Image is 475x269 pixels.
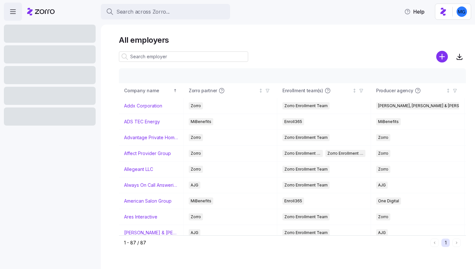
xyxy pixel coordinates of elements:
span: Zorro Enrollment Team [284,134,328,141]
span: Zorro [191,150,201,157]
th: Zorro partnerNot sorted [184,83,277,98]
span: Zorro Enrollment Team [284,102,328,109]
a: Ares Interactive [124,214,157,220]
span: AJG [378,182,386,189]
span: Producer agency [376,87,413,94]
span: Zorro [191,102,201,109]
input: Search employer [119,51,248,62]
span: Zorro partner [189,87,217,94]
a: [PERSON_NAME] & [PERSON_NAME]'s [124,230,178,236]
span: MiBenefits [378,118,399,125]
button: Next page [452,239,461,247]
span: AJG [191,182,198,189]
th: Enrollment team(s)Not sorted [277,83,371,98]
span: Zorro [378,166,388,173]
span: Zorro Enrollment Team [284,229,328,236]
span: Enrollment team(s) [282,87,323,94]
span: Search across Zorro... [116,8,170,16]
span: Zorro [191,213,201,220]
div: Not sorted [446,88,450,93]
a: Allegeant LLC [124,166,153,173]
button: 1 [441,239,450,247]
a: ADS TEC Energy [124,118,160,125]
div: Not sorted [352,88,357,93]
span: AJG [378,229,386,236]
span: Zorro Enrollment Team [284,182,328,189]
span: One Digital [378,197,399,205]
span: Zorro [378,150,388,157]
span: Zorro [191,134,201,141]
div: Company name [124,87,172,94]
svg: add icon [436,51,448,62]
span: Zorro [378,213,388,220]
div: Not sorted [259,88,263,93]
span: MiBenefits [191,197,211,205]
span: Enroll365 [284,197,302,205]
span: Zorro [378,134,388,141]
span: Zorro Enrollment Experts [327,150,364,157]
th: Producer agencyNot sorted [371,83,465,98]
a: Always On Call Answering Service [124,182,178,188]
div: Sorted ascending [173,88,177,93]
span: Help [404,8,425,16]
button: Help [399,5,430,18]
a: Addx Corporation [124,103,162,109]
a: Affect Provider Group [124,150,171,157]
a: American Salon Group [124,198,172,204]
th: Company nameSorted ascending [119,83,184,98]
span: Zorro [191,166,201,173]
span: MiBenefits [191,118,211,125]
button: Previous page [430,239,439,247]
span: Zorro Enrollment Team [284,213,328,220]
button: Search across Zorro... [101,4,230,19]
h1: All employers [119,35,466,45]
span: Zorro Enrollment Team [284,166,328,173]
img: 61c362f0e1d336c60eacb74ec9823875 [457,6,467,17]
span: Enroll365 [284,118,302,125]
span: Zorro Enrollment Team [284,150,321,157]
span: AJG [191,229,198,236]
a: Advantage Private Home Care [124,134,178,141]
div: 1 - 87 / 87 [124,240,428,246]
